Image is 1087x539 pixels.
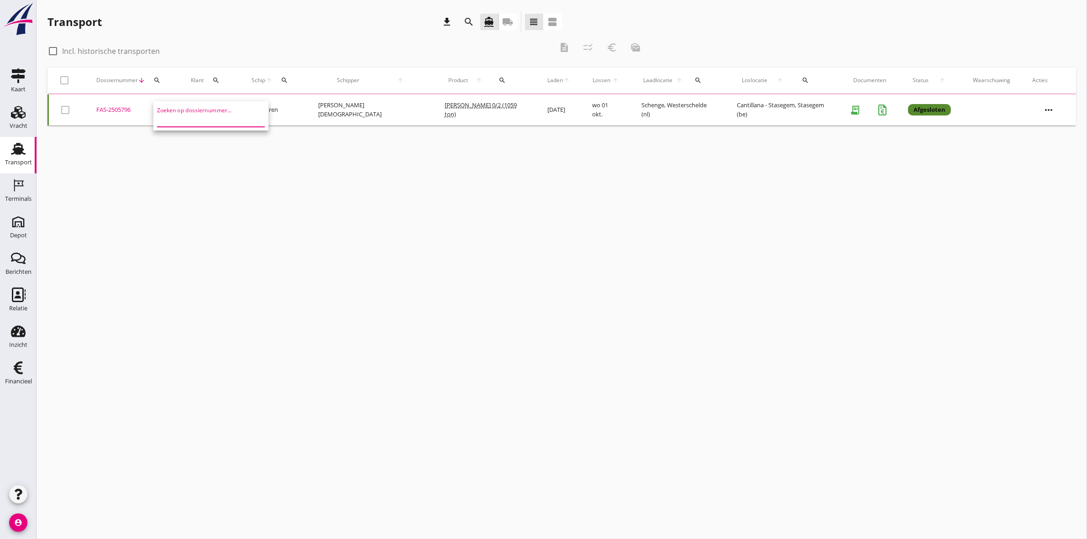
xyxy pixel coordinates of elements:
[138,77,145,84] i: arrow_downward
[772,77,789,84] i: arrow_upward
[581,94,630,126] td: wo 01 okt.
[695,77,702,84] i: search
[9,342,27,348] div: Inzicht
[1032,76,1065,84] div: Acties
[484,16,495,27] i: directions_boat
[547,76,563,84] span: Laden
[445,101,517,118] span: [PERSON_NAME] 0/2 (1059 ton)
[96,76,138,84] span: Dossiernummer
[10,232,27,238] div: Depot
[378,77,423,84] i: arrow_upward
[5,196,32,202] div: Terminals
[191,69,230,91] div: Klant
[846,101,864,119] i: receipt_long
[62,47,160,56] label: Incl. historische transporten
[5,269,32,275] div: Berichten
[472,77,487,84] i: arrow_upward
[157,112,252,127] input: Zoeken op dossiernummer...
[47,15,102,29] div: Transport
[503,16,514,27] i: local_shipping
[674,77,685,84] i: arrow_upward
[96,105,169,115] div: FAS-2505796
[934,77,951,84] i: arrow_upward
[499,77,506,84] i: search
[153,77,161,84] i: search
[9,305,27,311] div: Relatie
[536,94,581,126] td: [DATE]
[445,76,472,84] span: Product
[11,86,26,92] div: Kaart
[9,513,27,532] i: account_circle
[180,94,241,126] td: Cantillana N.V.
[529,16,540,27] i: view_headline
[10,123,27,129] div: Vracht
[5,378,32,384] div: Financieel
[265,77,273,84] i: arrow_upward
[442,16,453,27] i: download
[241,94,307,126] td: Seintoren
[611,77,620,84] i: arrow_upward
[641,76,674,84] span: Laadlocatie
[853,76,886,84] div: Documenten
[737,76,772,84] span: Loslocatie
[281,77,288,84] i: search
[464,16,475,27] i: search
[212,77,220,84] i: search
[973,76,1010,84] div: Waarschuwing
[908,104,951,116] div: Afgesloten
[630,94,726,126] td: Schenge, Westerschelde (nl)
[908,76,934,84] span: Status
[592,76,611,84] span: Lossen
[5,159,32,165] div: Transport
[726,94,842,126] td: Cantillana - Stasegem, Stasegem (be)
[318,76,378,84] span: Schipper
[2,2,35,36] img: logo-small.a267ee39.svg
[307,94,433,126] td: [PERSON_NAME][DEMOGRAPHIC_DATA]
[1036,97,1061,123] i: more_horiz
[252,76,265,84] span: Schip
[802,77,809,84] i: search
[547,16,558,27] i: view_agenda
[563,77,570,84] i: arrow_upward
